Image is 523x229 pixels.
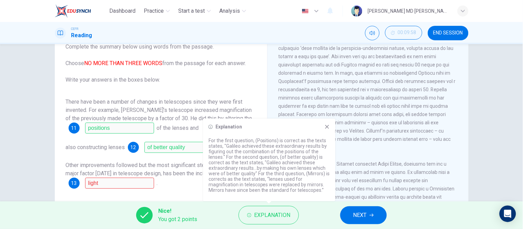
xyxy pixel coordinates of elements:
[55,4,91,18] img: EduSynch logo
[215,124,242,129] h6: Explanation
[353,210,367,220] span: NEXT
[178,7,205,15] span: Start a test
[254,210,290,220] span: Explanation
[66,43,256,84] span: Complete the summary below using words from the passage. Choose from the passage for each answer....
[85,123,154,134] input: positions; positioning
[84,60,163,66] font: NO MORE THAN THREE WORDS
[219,7,240,15] span: Analysis
[500,206,516,222] div: Open Intercom Messenger
[209,138,330,193] p: For the first question, (Positions) is correct as the texts states, "Galileo achieved these extra...
[71,181,77,186] span: 13
[157,125,199,131] span: of the lenses and
[301,9,310,14] img: en
[71,27,79,31] span: CEFR
[131,145,136,150] span: 12
[144,7,164,15] span: Practice
[66,98,252,122] span: There have been a number of changes in telescopes since they were first invented. For example, [P...
[66,144,125,150] span: also constructing lenses
[368,7,449,15] div: [PERSON_NAME] MD [PERSON_NAME]
[433,30,463,36] span: END SESSION
[398,30,416,35] span: 00:09:58
[157,180,158,186] span: .
[85,178,154,189] input: mirrors
[385,26,422,40] div: Hide
[158,207,197,215] span: Nice!
[144,142,213,153] input: of better quality
[351,6,362,17] img: Profile picture
[365,26,380,40] div: Mute
[109,7,135,15] span: Dashboard
[71,126,77,131] span: 11
[158,215,197,223] span: You got 2 points
[71,31,92,40] h1: Reading
[66,162,254,177] span: Other improvements followed but the most significant step forward, and still a major factor [DATE...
